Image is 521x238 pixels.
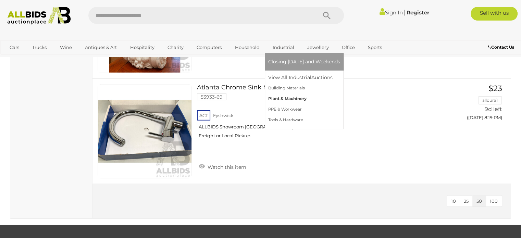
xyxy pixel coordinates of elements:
a: $23 alloura1 9d left ([DATE] 8:19 PM) [446,84,504,124]
a: Trucks [28,42,51,53]
span: 100 [490,198,498,204]
a: Atlanta Chrome Sink Mixer 53933-69 ACT Fyshwick ALLBIDS Showroom [GEOGRAPHIC_DATA] Freight or Loc... [202,84,436,144]
button: 100 [486,196,502,206]
a: Sports [363,42,386,53]
button: 50 [472,196,486,206]
a: Jewellery [303,42,333,53]
span: 25 [464,198,469,204]
a: Household [231,42,264,53]
button: 10 [447,196,460,206]
a: Antiques & Art [80,42,121,53]
a: Office [337,42,359,53]
b: Contact Us [488,45,514,50]
span: 50 [476,198,482,204]
a: Sell with us [471,7,518,21]
a: Cars [5,42,24,53]
a: Charity [163,42,188,53]
img: Allbids.com.au [4,7,74,25]
a: Sign In [379,9,402,16]
a: [GEOGRAPHIC_DATA] [5,53,63,64]
span: Watch this item [206,164,246,170]
button: Search [310,7,344,24]
button: 25 [460,196,473,206]
a: Contact Us [488,43,516,51]
a: Register [406,9,429,16]
a: Hospitality [126,42,159,53]
a: Wine [55,42,76,53]
span: $23 [488,84,502,93]
span: | [404,9,405,16]
a: Watch this item [197,161,248,172]
span: 10 [451,198,456,204]
a: Industrial [268,42,299,53]
a: Computers [192,42,226,53]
